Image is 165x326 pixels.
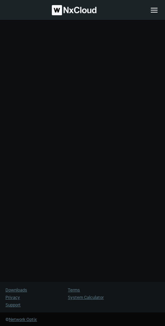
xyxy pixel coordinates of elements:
img: Nx Cloud logo [52,5,97,15]
a: ©Network Optix [5,316,37,323]
a: Downloads [5,287,27,293]
a: Privacy [5,294,20,300]
a: System Calculator [68,294,104,300]
a: Support [5,302,21,308]
a: Terms [68,287,80,293]
span: Network Optix [9,316,37,322]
